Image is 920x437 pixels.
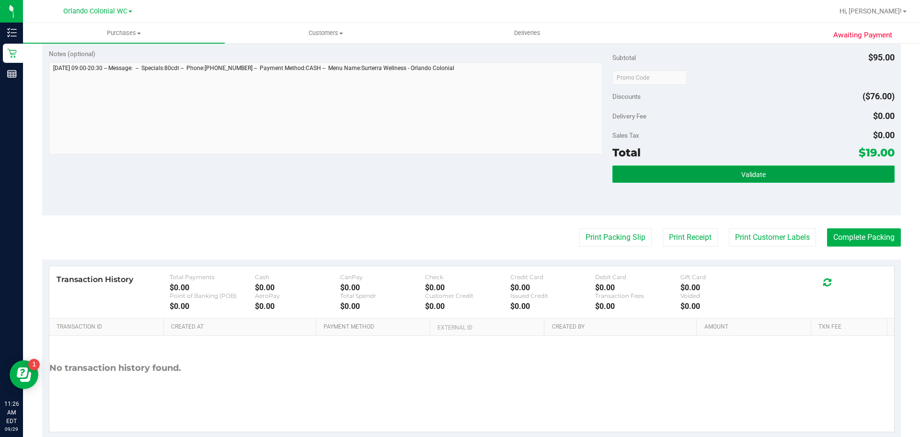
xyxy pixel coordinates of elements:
[873,111,895,121] span: $0.00
[510,273,596,281] div: Credit Card
[741,171,766,178] span: Validate
[833,30,892,41] span: Awaiting Payment
[510,283,596,292] div: $0.00
[255,273,340,281] div: Cash
[612,54,636,61] span: Subtotal
[612,88,641,105] span: Discounts
[612,165,894,183] button: Validate
[501,29,553,37] span: Deliveries
[595,273,680,281] div: Debit Card
[4,400,19,425] p: 11:26 AM EDT
[425,283,510,292] div: $0.00
[225,23,426,43] a: Customers
[839,7,902,15] span: Hi, [PERSON_NAME]!
[7,48,17,58] inline-svg: Retail
[7,69,17,79] inline-svg: Reports
[4,425,19,433] p: 09/29
[425,302,510,311] div: $0.00
[28,359,40,370] iframe: Resource center unread badge
[729,228,816,247] button: Print Customer Labels
[170,273,255,281] div: Total Payments
[612,71,687,85] input: Promo Code
[612,112,646,120] span: Delivery Fee
[255,283,340,292] div: $0.00
[340,302,425,311] div: $0.00
[612,146,641,159] span: Total
[170,292,255,299] div: Point of Banking (POB)
[680,292,766,299] div: Voided
[23,23,225,43] a: Purchases
[340,283,425,292] div: $0.00
[171,323,312,331] a: Created At
[225,29,426,37] span: Customers
[255,302,340,311] div: $0.00
[255,292,340,299] div: AeroPay
[425,273,510,281] div: Check
[340,273,425,281] div: CanPay
[818,323,883,331] a: Txn Fee
[552,323,693,331] a: Created By
[510,302,596,311] div: $0.00
[595,302,680,311] div: $0.00
[49,50,95,58] span: Notes (optional)
[595,283,680,292] div: $0.00
[57,323,160,331] a: Transaction ID
[704,323,807,331] a: Amount
[23,29,225,37] span: Purchases
[510,292,596,299] div: Issued Credit
[63,7,127,15] span: Orlando Colonial WC
[579,228,652,247] button: Print Packing Slip
[663,228,718,247] button: Print Receipt
[323,323,426,331] a: Payment Method
[680,283,766,292] div: $0.00
[425,292,510,299] div: Customer Credit
[49,336,181,401] div: No transaction history found.
[827,228,901,247] button: Complete Packing
[612,131,639,139] span: Sales Tax
[868,52,895,62] span: $95.00
[170,283,255,292] div: $0.00
[859,146,895,159] span: $19.00
[873,130,895,140] span: $0.00
[170,302,255,311] div: $0.00
[680,302,766,311] div: $0.00
[680,273,766,281] div: Gift Card
[426,23,628,43] a: Deliveries
[595,292,680,299] div: Transaction Fees
[10,360,38,389] iframe: Resource center
[862,91,895,101] span: ($76.00)
[340,292,425,299] div: Total Spendr
[7,28,17,37] inline-svg: Inventory
[430,319,544,336] th: External ID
